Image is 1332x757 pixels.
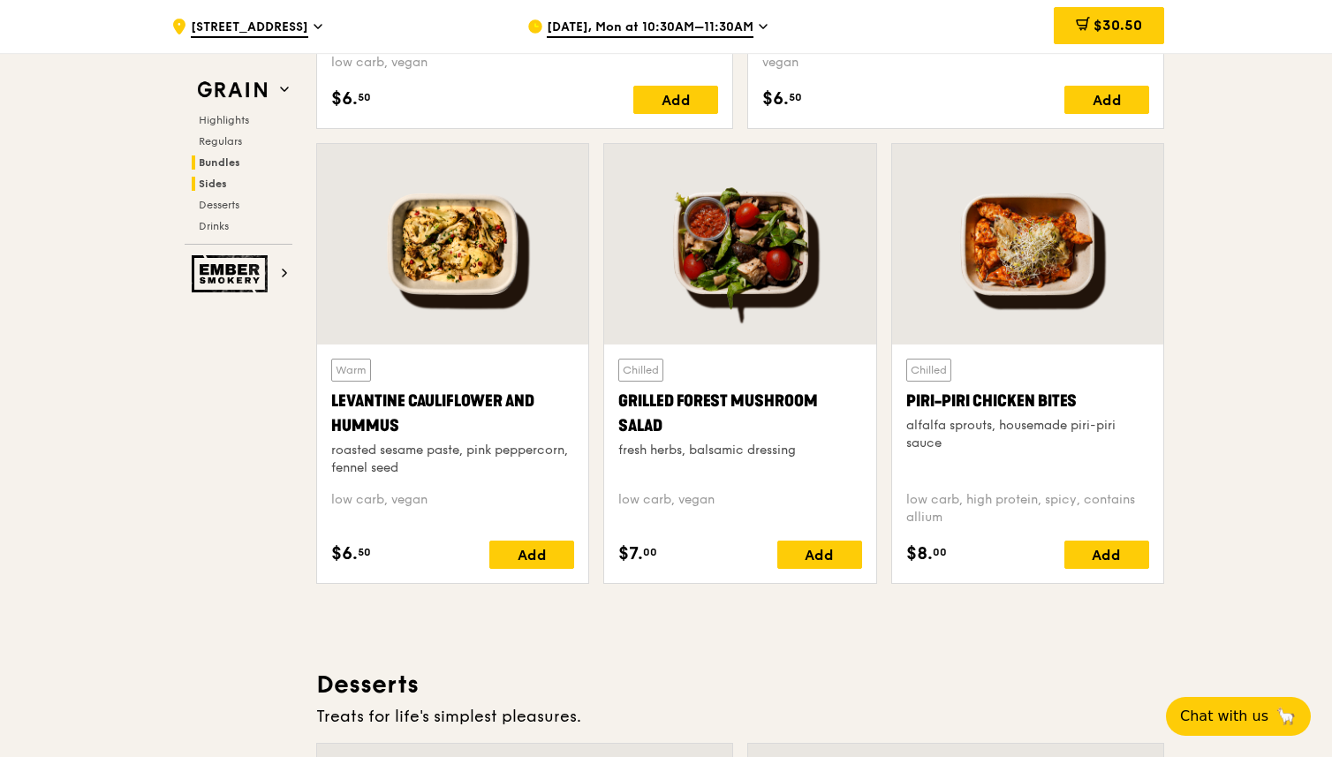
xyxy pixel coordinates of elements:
[643,545,657,559] span: 00
[618,541,643,567] span: $7.
[1180,706,1268,727] span: Chat with us
[906,389,1149,413] div: Piri-piri Chicken Bites
[199,220,229,232] span: Drinks
[199,156,240,169] span: Bundles
[633,86,718,114] div: Add
[1094,17,1142,34] span: $30.50
[906,541,933,567] span: $8.
[331,491,574,526] div: low carb, vegan
[192,74,273,106] img: Grain web logo
[358,545,371,559] span: 50
[199,199,239,211] span: Desserts
[762,54,1149,72] div: vegan
[331,359,371,382] div: Warm
[618,389,861,438] div: Grilled Forest Mushroom Salad
[331,389,574,438] div: Levantine Cauliflower and Hummus
[1064,86,1149,114] div: Add
[777,541,862,569] div: Add
[199,178,227,190] span: Sides
[331,54,718,72] div: low carb, vegan
[191,19,308,38] span: [STREET_ADDRESS]
[906,491,1149,526] div: low carb, high protein, spicy, contains allium
[489,541,574,569] div: Add
[316,704,1164,729] div: Treats for life's simplest pleasures.
[1166,697,1311,736] button: Chat with us🦙
[331,442,574,477] div: roasted sesame paste, pink peppercorn, fennel seed
[762,86,789,112] span: $6.
[906,359,951,382] div: Chilled
[1064,541,1149,569] div: Add
[199,114,249,126] span: Highlights
[316,669,1164,700] h3: Desserts
[331,541,358,567] span: $6.
[547,19,753,38] span: [DATE], Mon at 10:30AM–11:30AM
[618,491,861,526] div: low carb, vegan
[331,86,358,112] span: $6.
[199,135,242,148] span: Regulars
[358,90,371,104] span: 50
[618,359,663,382] div: Chilled
[618,442,861,459] div: fresh herbs, balsamic dressing
[1275,706,1297,727] span: 🦙
[906,417,1149,452] div: alfalfa sprouts, housemade piri-piri sauce
[933,545,947,559] span: 00
[192,255,273,292] img: Ember Smokery web logo
[789,90,802,104] span: 50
